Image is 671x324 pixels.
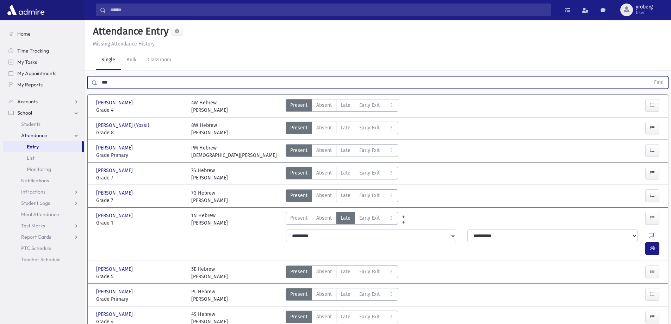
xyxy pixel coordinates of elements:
span: [PERSON_NAME] [96,288,134,295]
span: Grade Primary [96,295,184,303]
a: Home [3,28,84,39]
div: 7G Hebrew [PERSON_NAME] [191,189,228,204]
span: [PERSON_NAME] [96,311,134,318]
span: yroberg [636,4,653,10]
a: My Tasks [3,56,84,68]
span: User [636,10,653,16]
a: Accounts [3,96,84,107]
div: AttTypes [286,144,398,159]
span: Late [341,214,350,222]
span: List [27,155,35,161]
span: Present [290,102,307,109]
span: Absent [316,192,332,199]
div: AttTypes [286,265,398,280]
span: Present [290,291,307,298]
a: My Reports [3,79,84,90]
a: School [3,107,84,118]
div: AttTypes [286,212,398,227]
div: PL Hebrew [PERSON_NAME] [191,288,228,303]
div: PM Hebrew [DEMOGRAPHIC_DATA][PERSON_NAME] [191,144,277,159]
a: Attendance [3,130,84,141]
span: Present [290,313,307,320]
div: 7S Hebrew [PERSON_NAME] [191,167,228,182]
a: Infractions [3,186,84,197]
span: Students [21,121,41,127]
span: Absent [316,124,332,132]
span: Monitoring [27,166,51,172]
span: Absent [316,313,332,320]
button: Find [650,77,668,88]
span: Present [290,214,307,222]
a: Time Tracking [3,45,84,56]
span: Attendance [21,132,47,139]
span: Grade Primary [96,152,184,159]
span: Grade 1 [96,219,184,227]
input: Search [106,4,551,16]
div: 4W Hebrew [PERSON_NAME] [191,99,228,114]
span: Accounts [17,98,38,105]
span: Absent [316,214,332,222]
span: Present [290,124,307,132]
span: [PERSON_NAME] [96,99,134,106]
div: 1N Hebrew [PERSON_NAME] [191,212,228,227]
span: Early Exit [359,291,380,298]
span: [PERSON_NAME] [96,167,134,174]
span: Grade 5 [96,273,184,280]
span: Grade 8 [96,129,184,136]
a: Meal Attendance [3,209,84,220]
span: Notifications [21,177,49,184]
img: AdmirePro [6,3,46,17]
span: Absent [316,291,332,298]
span: Early Exit [359,192,380,199]
span: My Appointments [17,70,56,77]
span: Present [290,147,307,154]
span: [PERSON_NAME] [96,212,134,219]
div: 5E Hebrew [PERSON_NAME] [191,265,228,280]
span: Early Exit [359,214,380,222]
a: Students [3,118,84,130]
a: Monitoring [3,164,84,175]
span: Student Logs [21,200,50,206]
span: Late [341,313,350,320]
span: Late [341,268,350,275]
span: PTC Schedule [21,245,51,251]
span: Late [341,147,350,154]
a: Test Marks [3,220,84,231]
span: Late [341,192,350,199]
span: [PERSON_NAME] [96,189,134,197]
a: Student Logs [3,197,84,209]
a: Missing Attendance History [90,41,155,47]
span: School [17,110,32,116]
span: Present [290,169,307,177]
div: AttTypes [286,99,398,114]
u: Missing Attendance History [93,41,155,47]
span: Absent [316,169,332,177]
span: Absent [316,268,332,275]
span: [PERSON_NAME] (Yossi) [96,122,151,129]
div: AttTypes [286,122,398,136]
h5: Attendance Entry [90,25,169,37]
span: Absent [316,147,332,154]
span: [PERSON_NAME] [96,144,134,152]
span: Grade 4 [96,106,184,114]
div: 8W Hebrew [PERSON_NAME] [191,122,228,136]
span: Present [290,192,307,199]
span: Early Exit [359,147,380,154]
a: Single [96,50,121,70]
span: Late [341,102,350,109]
span: Teacher Schedule [21,256,61,263]
span: Early Exit [359,169,380,177]
span: Early Exit [359,102,380,109]
span: Present [290,268,307,275]
span: My Reports [17,81,43,88]
span: Early Exit [359,124,380,132]
span: Home [17,31,31,37]
span: Time Tracking [17,48,49,54]
span: Meal Attendance [21,211,59,218]
span: Absent [316,102,332,109]
a: Notifications [3,175,84,186]
span: Late [341,169,350,177]
a: Bulk [121,50,142,70]
span: Test Marks [21,222,45,229]
span: Report Cards [21,234,51,240]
